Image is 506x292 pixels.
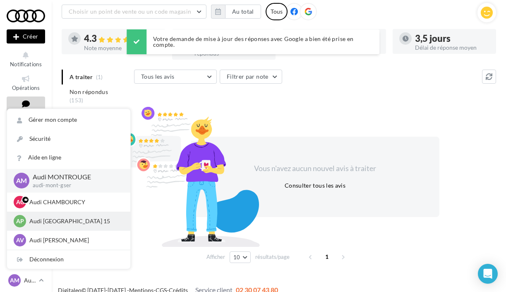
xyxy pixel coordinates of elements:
[10,61,42,68] span: Notifications
[320,250,333,263] span: 1
[33,182,117,189] p: audi-mont-gser
[84,45,159,51] div: Note moyenne
[29,236,120,244] p: Audi [PERSON_NAME]
[141,73,175,80] span: Tous les avis
[7,111,130,129] a: Gérer mon compte
[233,254,240,261] span: 10
[220,70,282,84] button: Filtrer par note
[29,198,120,206] p: Audi CHAMBOURCY
[16,236,24,244] span: AV
[7,72,45,93] a: Opérations
[7,49,45,69] button: Notifications
[29,217,120,225] p: Audi [GEOGRAPHIC_DATA] 15
[7,29,45,43] button: Créer
[127,29,380,54] div: Votre demande de mise à jour des réponses avec Google a bien été prise en compte.
[7,250,130,269] div: Déconnexion
[230,251,251,263] button: 10
[33,172,117,182] p: Audi MONTROUGE
[255,253,290,261] span: résultats/page
[62,5,206,19] button: Choisir un point de vente ou un code magasin
[24,276,36,285] p: Audi MONTROUGE
[84,34,159,43] div: 4.3
[16,217,24,225] span: AP
[225,5,261,19] button: Au total
[206,253,225,261] span: Afficher
[16,176,27,186] span: AM
[7,97,45,127] a: Boîte de réception
[7,29,45,43] div: Nouvelle campagne
[266,3,288,20] div: Tous
[415,45,490,51] div: Délai de réponse moyen
[7,148,130,167] a: Aide en ligne
[211,5,261,19] button: Au total
[12,84,40,91] span: Opérations
[134,70,217,84] button: Tous les avis
[281,181,349,191] button: Consulter tous les avis
[70,88,108,96] span: Non répondus
[7,273,45,288] a: AM Audi MONTROUGE
[478,264,498,284] div: Open Intercom Messenger
[415,34,490,43] div: 3,5 jours
[7,130,130,148] a: Sécurité
[244,163,386,174] div: Vous n'avez aucun nouvel avis à traiter
[10,276,19,285] span: AM
[16,198,24,206] span: AC
[70,97,84,104] span: (153)
[69,8,191,15] span: Choisir un point de vente ou un code magasin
